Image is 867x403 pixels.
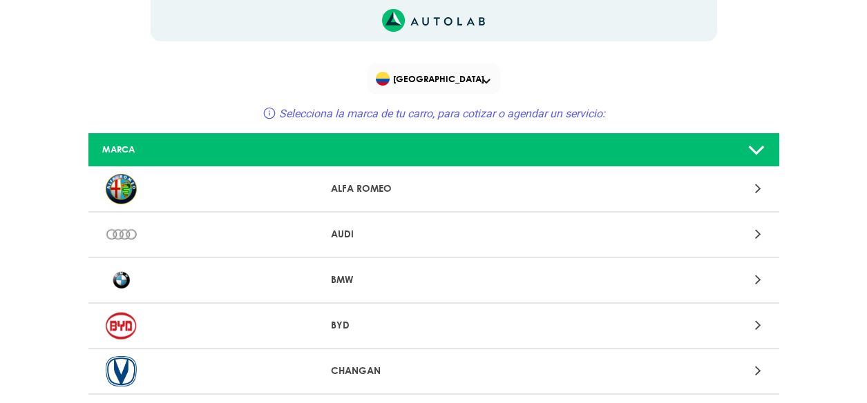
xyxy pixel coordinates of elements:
a: Link al sitio de autolab [382,13,485,26]
img: Flag of COLOMBIA [376,72,390,86]
a: MARCA [88,133,779,167]
img: AUDI [106,219,137,250]
p: BYD [331,318,536,333]
div: MARCA [92,143,320,156]
img: CHANGAN [106,356,137,386]
p: ALFA ROMEO [331,181,536,196]
img: ALFA ROMEO [106,174,137,204]
div: Flag of COLOMBIA[GEOGRAPHIC_DATA] [368,63,500,94]
p: AUDI [331,227,536,242]
img: BYD [106,311,137,341]
img: BMW [106,265,137,295]
span: [GEOGRAPHIC_DATA] [376,69,494,88]
p: BMW [331,273,536,287]
span: Selecciona la marca de tu carro, para cotizar o agendar un servicio: [279,107,605,120]
p: CHANGAN [331,364,536,378]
